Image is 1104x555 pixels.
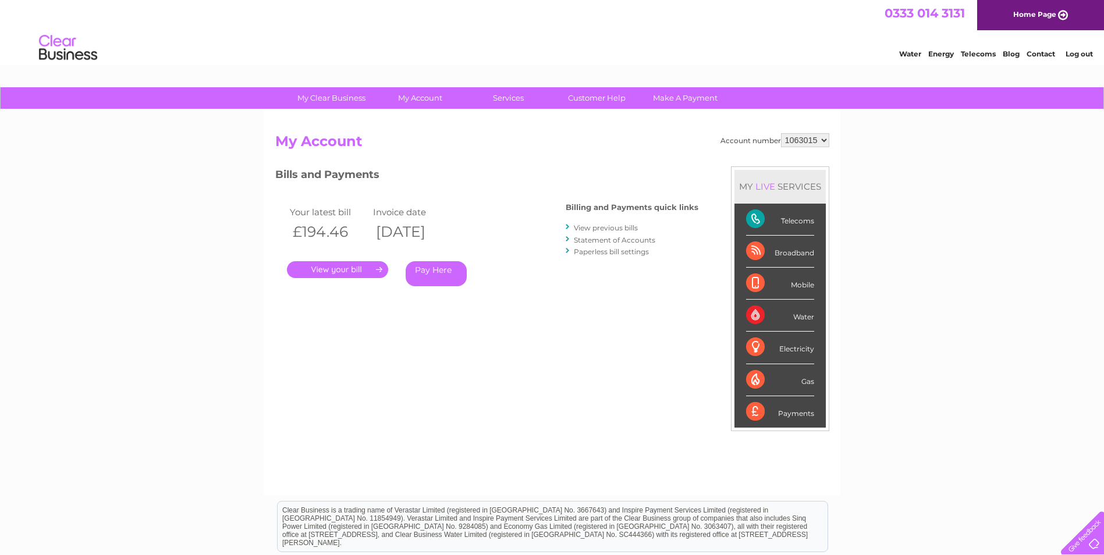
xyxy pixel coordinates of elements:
[287,261,388,278] a: .
[406,261,467,286] a: Pay Here
[720,133,829,147] div: Account number
[275,166,698,187] h3: Bills and Payments
[372,87,468,109] a: My Account
[753,181,778,192] div: LIVE
[460,87,556,109] a: Services
[746,364,814,396] div: Gas
[899,49,921,58] a: Water
[1003,49,1020,58] a: Blog
[746,332,814,364] div: Electricity
[283,87,379,109] a: My Clear Business
[961,49,996,58] a: Telecoms
[885,6,965,20] a: 0333 014 3131
[275,133,829,155] h2: My Account
[928,49,954,58] a: Energy
[370,220,454,244] th: [DATE]
[574,247,649,256] a: Paperless bill settings
[637,87,733,109] a: Make A Payment
[574,236,655,244] a: Statement of Accounts
[287,220,371,244] th: £194.46
[746,236,814,268] div: Broadband
[746,300,814,332] div: Water
[370,204,454,220] td: Invoice date
[287,204,371,220] td: Your latest bill
[746,204,814,236] div: Telecoms
[566,203,698,212] h4: Billing and Payments quick links
[1066,49,1093,58] a: Log out
[574,223,638,232] a: View previous bills
[278,6,828,56] div: Clear Business is a trading name of Verastar Limited (registered in [GEOGRAPHIC_DATA] No. 3667643...
[38,30,98,66] img: logo.png
[734,170,826,203] div: MY SERVICES
[549,87,645,109] a: Customer Help
[1027,49,1055,58] a: Contact
[746,396,814,428] div: Payments
[746,268,814,300] div: Mobile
